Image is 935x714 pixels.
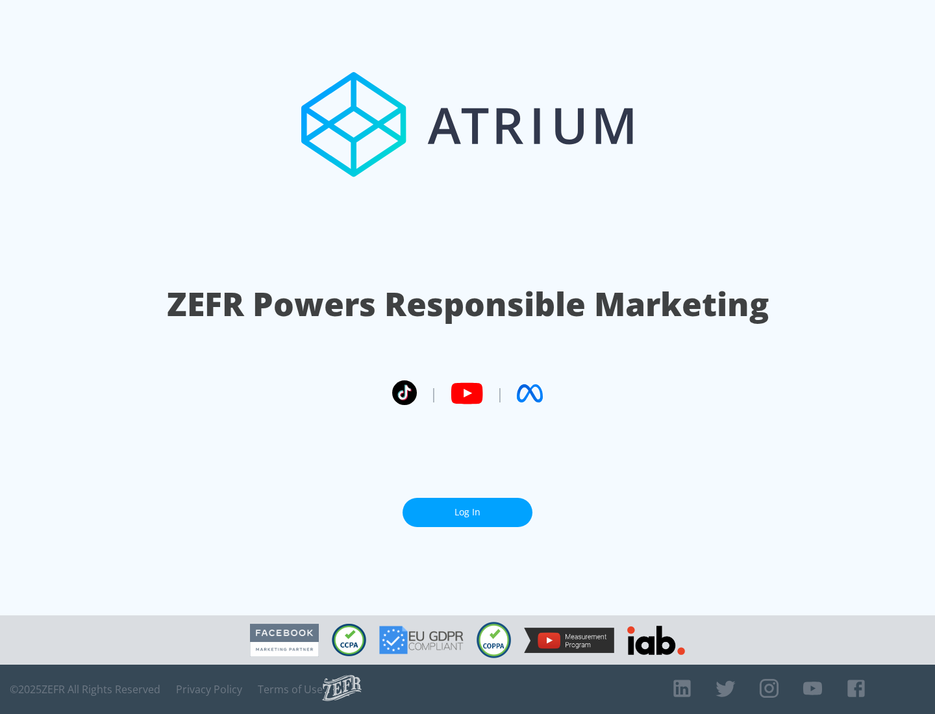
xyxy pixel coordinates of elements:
h1: ZEFR Powers Responsible Marketing [167,282,769,326]
img: Facebook Marketing Partner [250,624,319,657]
img: GDPR Compliant [379,626,464,654]
img: IAB [627,626,685,655]
span: | [496,384,504,403]
img: YouTube Measurement Program [524,628,614,653]
img: CCPA Compliant [332,624,366,656]
span: | [430,384,438,403]
a: Log In [403,498,532,527]
a: Terms of Use [258,683,323,696]
img: COPPA Compliant [477,622,511,658]
a: Privacy Policy [176,683,242,696]
span: © 2025 ZEFR All Rights Reserved [10,683,160,696]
